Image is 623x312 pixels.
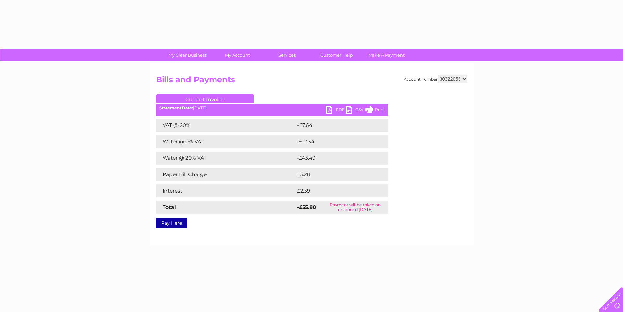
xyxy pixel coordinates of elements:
a: Current Invoice [156,94,254,103]
td: -£7.64 [295,119,374,132]
a: Make A Payment [359,49,413,61]
a: Print [365,106,385,115]
a: CSV [346,106,365,115]
strong: -£55.80 [297,204,316,210]
b: Statement Date: [159,105,193,110]
a: My Account [210,49,264,61]
a: Customer Help [310,49,364,61]
td: Water @ 20% VAT [156,152,295,165]
a: My Clear Business [161,49,215,61]
td: Interest [156,184,295,197]
a: Services [260,49,314,61]
td: Paper Bill Charge [156,168,295,181]
td: Water @ 0% VAT [156,135,295,148]
td: £5.28 [295,168,373,181]
a: PDF [326,106,346,115]
td: -£43.49 [295,152,376,165]
h2: Bills and Payments [156,75,467,87]
a: Pay Here [156,218,187,228]
td: VAT @ 20% [156,119,295,132]
strong: Total [163,204,176,210]
td: £2.39 [295,184,373,197]
div: [DATE] [156,106,388,110]
div: Account number [404,75,467,83]
td: -£12.34 [295,135,375,148]
td: Payment will be taken on or around [DATE] [322,201,388,214]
